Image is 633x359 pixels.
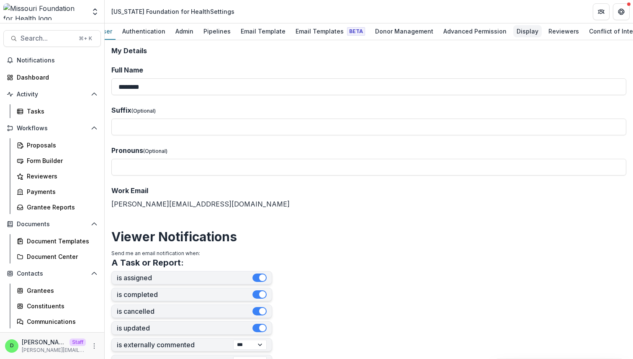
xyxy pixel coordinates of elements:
[13,138,101,152] a: Proposals
[111,146,143,155] span: Pronouns
[131,108,156,114] span: (Optional)
[13,284,101,297] a: Grantees
[27,302,94,310] div: Constituents
[22,346,86,354] p: [PERSON_NAME][EMAIL_ADDRESS][DOMAIN_NAME]
[77,34,94,43] div: ⌘ + K
[13,104,101,118] a: Tasks
[27,203,94,212] div: Grantee Reports
[593,3,610,20] button: Partners
[13,250,101,263] a: Document Center
[27,172,94,181] div: Reviewers
[17,270,87,277] span: Contacts
[237,25,289,37] div: Email Template
[117,291,252,299] label: is completed
[117,324,252,332] label: is updated
[27,317,94,326] div: Communications
[372,25,437,37] div: Donor Management
[440,25,510,37] div: Advanced Permission
[117,274,252,282] label: is assigned
[440,23,510,40] a: Advanced Permission
[513,25,542,37] div: Display
[13,200,101,214] a: Grantee Reports
[372,23,437,40] a: Donor Management
[89,341,99,351] button: More
[13,154,101,168] a: Form Builder
[21,34,74,42] span: Search...
[545,23,582,40] a: Reviewers
[111,66,143,74] span: Full Name
[119,25,169,37] div: Authentication
[27,252,94,261] div: Document Center
[3,332,101,345] button: Open Data & Reporting
[172,23,197,40] a: Admin
[172,25,197,37] div: Admin
[111,258,184,268] h3: A Task or Report:
[3,54,101,67] button: Notifications
[613,3,630,20] button: Get Help
[3,3,86,20] img: Missouri Foundation for Health logo
[111,186,626,209] div: [PERSON_NAME][EMAIL_ADDRESS][DOMAIN_NAME]
[200,23,234,40] a: Pipelines
[17,73,94,82] div: Dashboard
[27,107,94,116] div: Tasks
[3,217,101,231] button: Open Documents
[89,3,101,20] button: Open entity switcher
[3,267,101,280] button: Open Contacts
[27,237,94,245] div: Document Templates
[95,23,116,40] a: User
[13,315,101,328] a: Communications
[27,187,94,196] div: Payments
[545,25,582,37] div: Reviewers
[292,23,368,40] a: Email Templates Beta
[117,307,252,315] label: is cancelled
[13,299,101,313] a: Constituents
[111,7,234,16] div: [US_STATE] Foundation for Health Settings
[17,57,98,64] span: Notifications
[200,25,234,37] div: Pipelines
[111,186,148,195] span: Work Email
[111,229,626,244] h2: Viewer Notifications
[3,121,101,135] button: Open Workflows
[3,88,101,101] button: Open Activity
[10,343,14,349] div: Divyansh
[17,125,87,132] span: Workflows
[17,221,87,228] span: Documents
[111,47,626,55] h2: My Details
[27,156,94,165] div: Form Builder
[347,27,365,36] span: Beta
[143,148,167,154] span: (Optional)
[13,185,101,199] a: Payments
[17,91,87,98] span: Activity
[111,250,200,256] span: Send me an email notification when:
[13,169,101,183] a: Reviewers
[27,286,94,295] div: Grantees
[3,70,101,84] a: Dashboard
[237,23,289,40] a: Email Template
[22,338,66,346] p: [PERSON_NAME]
[119,23,169,40] a: Authentication
[292,25,368,37] div: Email Templates
[13,234,101,248] a: Document Templates
[111,106,131,114] span: Suffix
[69,338,86,346] p: Staff
[117,341,233,349] label: is externally commented
[27,141,94,150] div: Proposals
[108,5,238,18] nav: breadcrumb
[95,25,116,37] div: User
[3,30,101,47] button: Search...
[513,23,542,40] a: Display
